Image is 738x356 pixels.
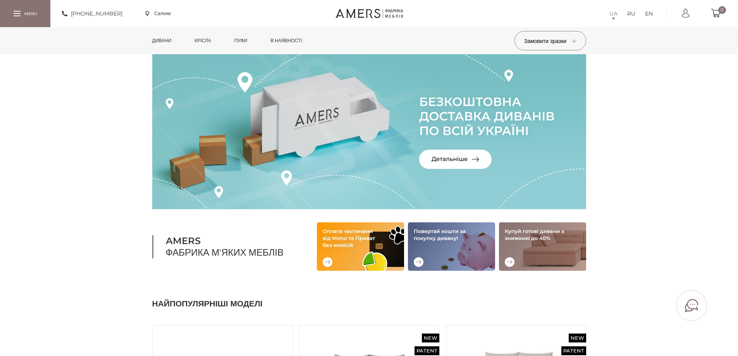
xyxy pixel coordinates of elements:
[514,31,586,50] button: Замовити зразки
[422,334,439,342] span: New
[317,222,404,271] img: Оплата частинами від Mono та Приват без комісій
[265,27,308,54] a: в наявності
[145,10,171,17] a: Салони
[62,9,122,18] a: [PHONE_NUMBER]
[645,9,653,18] a: EN
[189,27,217,54] a: Крісла
[408,222,495,271] img: Повертай кошти за покупку дивану
[499,222,586,271] img: Купуй готові дивани зі знижкою до 40%
[166,235,298,247] b: AMERS
[229,27,253,54] a: Пуфи
[627,9,635,18] a: RU
[152,235,298,258] h1: Фабрика м'яких меблів
[152,298,586,310] h2: Найпопулярніші моделі
[609,9,618,18] a: UA
[146,27,177,54] a: Дивани
[561,346,586,355] span: Patent
[524,38,576,45] span: Замовити зразки
[415,346,439,355] span: Patent
[718,6,726,14] span: 0
[569,334,586,342] span: New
